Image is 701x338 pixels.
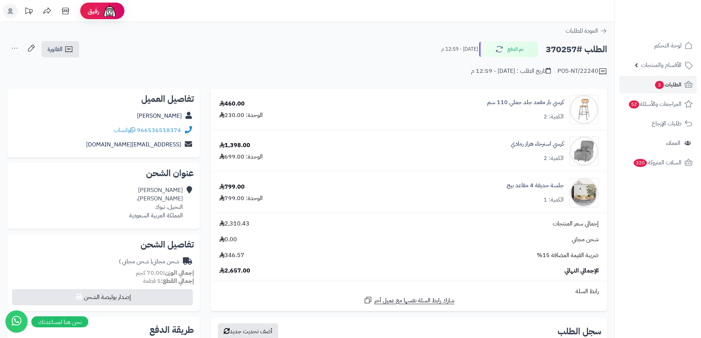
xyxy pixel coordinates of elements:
span: 346.57 [219,251,244,260]
div: الوحدة: 799.00 [219,194,263,203]
div: رابط السلة [214,287,604,296]
strong: إجمالي الوزن: [163,268,194,277]
span: الأقسام والمنتجات [641,60,681,70]
small: [DATE] - 12:59 م [441,46,478,53]
span: شحن مجاني [572,235,599,244]
span: طلبات الإرجاع [652,118,681,129]
span: 2,310.43 [219,220,249,228]
h2: عنوان الشحن [13,169,194,178]
h3: سجل الطلب [557,327,601,336]
a: لوحة التحكم [619,37,697,54]
a: كرسي استرخاء هزاز رمادي [511,140,564,148]
div: تاريخ الطلب : [DATE] - 12:59 م [471,67,551,75]
div: شحن مجاني [119,257,179,266]
a: شارك رابط السلة نفسها مع عميل آخر [364,296,454,305]
small: 5 قطعة [143,277,194,285]
a: [EMAIL_ADDRESS][DOMAIN_NAME] [86,140,181,149]
img: 1744555011-110102640004(2)-90x90.jpg [570,95,598,124]
span: 320 [634,159,647,167]
div: 460.00 [219,100,245,108]
a: المراجعات والأسئلة52 [619,95,697,113]
a: كرسي بار مقعد جلد جملي 110 سم [487,98,564,107]
img: 1737964655-110102050046-90x90.jpg [570,136,598,166]
h2: تفاصيل العميل [13,95,194,103]
span: ( شحن مجاني ) [119,257,152,266]
span: الطلبات [654,79,681,90]
img: logo-2.png [651,21,694,36]
span: العملاء [666,138,680,148]
a: 966536518374 [137,126,181,135]
a: طلبات الإرجاع [619,115,697,132]
a: واتساب [114,126,135,135]
a: العملاء [619,134,697,152]
span: المراجعات والأسئلة [628,99,681,109]
span: 2,657.00 [219,267,250,275]
span: 3 [655,81,664,89]
span: لوحة التحكم [654,40,681,51]
strong: إجمالي القطع: [161,277,194,285]
span: العودة للطلبات [566,26,598,35]
div: 799.00 [219,183,245,191]
a: جلسة حديقة 4 مقاعد بيج [507,181,564,190]
button: تم الدفع [479,42,538,57]
span: ضريبة القيمة المضافة 15% [537,251,599,260]
a: السلات المتروكة320 [619,154,697,171]
span: السلات المتروكة [633,157,681,168]
span: إجمالي سعر المنتجات [553,220,599,228]
div: الكمية: 1 [544,196,564,204]
span: 0.00 [219,235,237,244]
div: POS-NT/22240 [557,67,607,76]
img: ai-face.png [102,4,117,18]
button: إصدار بوليصة الشحن [12,289,193,305]
span: الإجمالي النهائي [564,267,599,275]
h2: الطلب #370257 [546,42,607,57]
div: الوحدة: 699.00 [219,153,263,161]
div: الوحدة: 230.00 [219,111,263,120]
span: 52 [629,100,639,108]
img: 1754463004-110119010030-90x90.jpg [570,178,598,207]
div: الكمية: 2 [544,113,564,121]
span: شارك رابط السلة نفسها مع عميل آخر [374,296,454,305]
a: [PERSON_NAME] [137,111,182,120]
a: الفاتورة [42,41,79,57]
a: تحديثات المنصة [20,4,38,20]
div: 1,398.00 [219,141,250,150]
h2: تفاصيل الشحن [13,240,194,249]
span: رفيق [88,7,99,15]
span: الفاتورة [47,45,63,54]
div: [PERSON_NAME] [PERSON_NAME]، النخيل، تبوك المملكة العربية السعودية [129,186,183,220]
small: 70.00 كجم [136,268,194,277]
h2: طريقة الدفع [149,325,194,334]
div: الكمية: 2 [544,154,564,163]
a: العودة للطلبات [566,26,607,35]
a: الطلبات3 [619,76,697,93]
